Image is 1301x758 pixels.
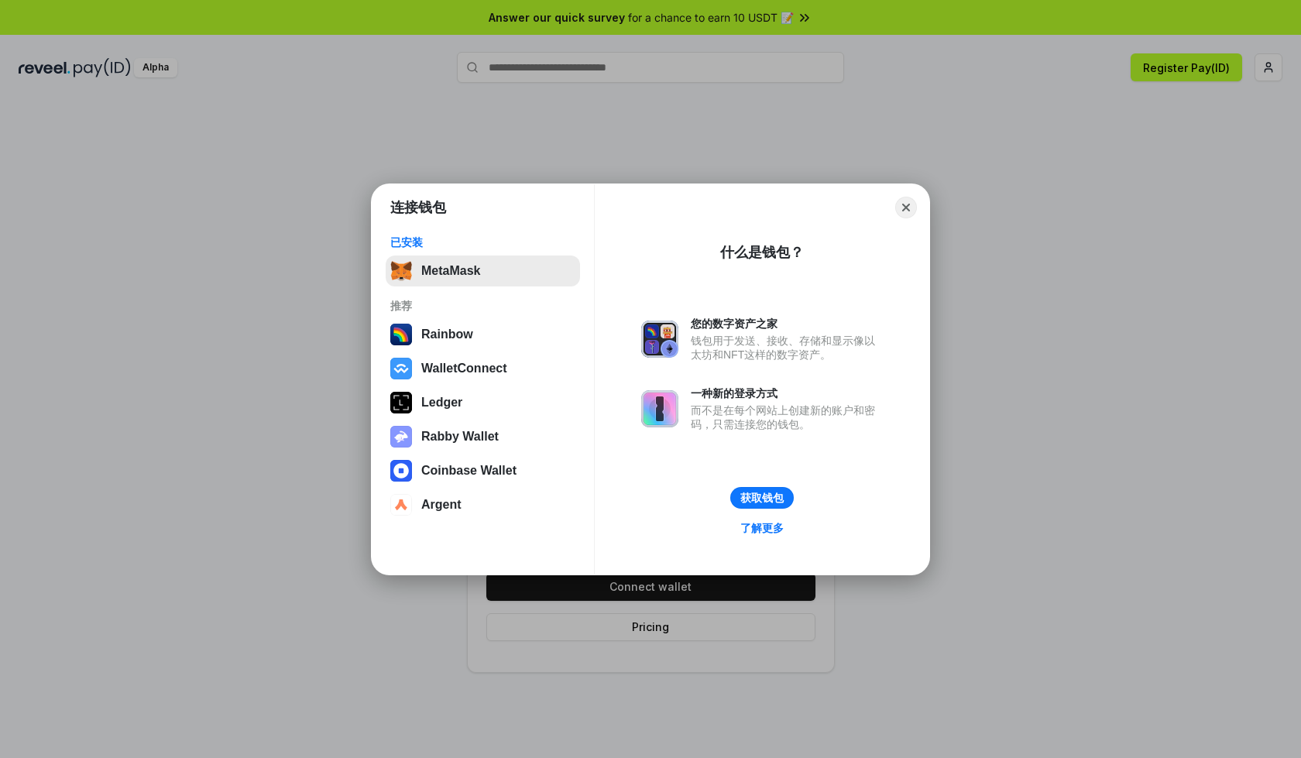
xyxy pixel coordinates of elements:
[386,455,580,486] button: Coinbase Wallet
[730,487,794,509] button: 获取钱包
[390,299,575,313] div: 推荐
[390,358,412,379] img: svg+xml,%3Csvg%20width%3D%2228%22%20height%3D%2228%22%20viewBox%3D%220%200%2028%2028%22%20fill%3D...
[731,518,793,538] a: 了解更多
[421,328,473,341] div: Rainbow
[390,198,446,217] h1: 连接钱包
[390,260,412,282] img: svg+xml,%3Csvg%20fill%3D%22none%22%20height%3D%2233%22%20viewBox%3D%220%200%2035%2033%22%20width%...
[390,426,412,448] img: svg+xml,%3Csvg%20xmlns%3D%22http%3A%2F%2Fwww.w3.org%2F2000%2Fsvg%22%20fill%3D%22none%22%20viewBox...
[386,319,580,350] button: Rainbow
[691,317,883,331] div: 您的数字资产之家
[390,460,412,482] img: svg+xml,%3Csvg%20width%3D%2228%22%20height%3D%2228%22%20viewBox%3D%220%200%2028%2028%22%20fill%3D...
[421,464,517,478] div: Coinbase Wallet
[421,362,507,376] div: WalletConnect
[421,396,462,410] div: Ledger
[641,390,678,427] img: svg+xml,%3Csvg%20xmlns%3D%22http%3A%2F%2Fwww.w3.org%2F2000%2Fsvg%22%20fill%3D%22none%22%20viewBox...
[691,334,883,362] div: 钱包用于发送、接收、存储和显示像以太坊和NFT这样的数字资产。
[386,353,580,384] button: WalletConnect
[691,403,883,431] div: 而不是在每个网站上创建新的账户和密码，只需连接您的钱包。
[390,392,412,413] img: svg+xml,%3Csvg%20xmlns%3D%22http%3A%2F%2Fwww.w3.org%2F2000%2Fsvg%22%20width%3D%2228%22%20height%3...
[895,197,917,218] button: Close
[691,386,883,400] div: 一种新的登录方式
[390,235,575,249] div: 已安装
[386,421,580,452] button: Rabby Wallet
[386,489,580,520] button: Argent
[641,321,678,358] img: svg+xml,%3Csvg%20xmlns%3D%22http%3A%2F%2Fwww.w3.org%2F2000%2Fsvg%22%20fill%3D%22none%22%20viewBox...
[390,324,412,345] img: svg+xml,%3Csvg%20width%3D%22120%22%20height%3D%22120%22%20viewBox%3D%220%200%20120%20120%22%20fil...
[386,256,580,286] button: MetaMask
[421,498,462,512] div: Argent
[720,243,804,262] div: 什么是钱包？
[740,491,784,505] div: 获取钱包
[390,494,412,516] img: svg+xml,%3Csvg%20width%3D%2228%22%20height%3D%2228%22%20viewBox%3D%220%200%2028%2028%22%20fill%3D...
[421,430,499,444] div: Rabby Wallet
[386,387,580,418] button: Ledger
[421,264,480,278] div: MetaMask
[740,521,784,535] div: 了解更多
